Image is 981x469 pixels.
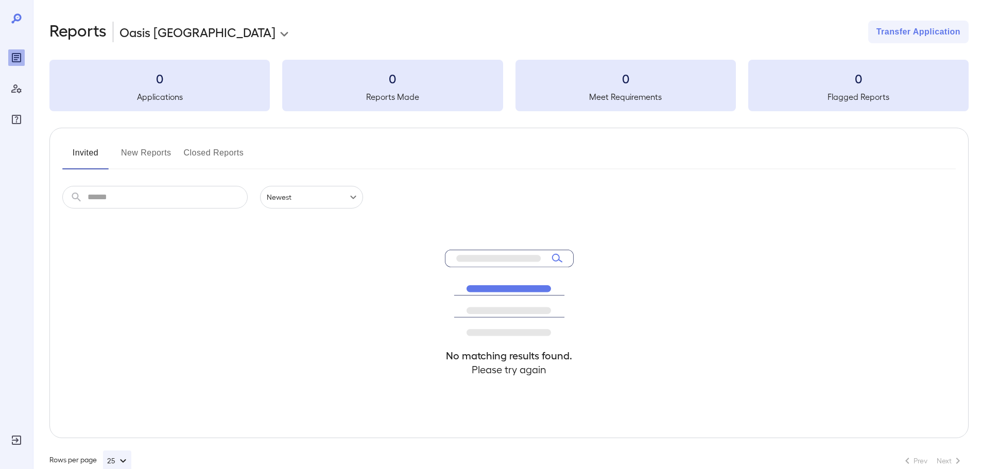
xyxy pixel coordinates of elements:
h4: Please try again [445,362,574,376]
h3: 0 [515,70,736,86]
h3: 0 [282,70,503,86]
h4: No matching results found. [445,349,574,362]
h5: Reports Made [282,91,503,103]
h5: Meet Requirements [515,91,736,103]
p: Oasis [GEOGRAPHIC_DATA] [119,24,276,40]
h3: 0 [748,70,969,86]
div: Log Out [8,432,25,448]
div: Newest [260,186,363,209]
summary: 0Applications0Reports Made0Meet Requirements0Flagged Reports [49,60,969,111]
div: Manage Users [8,80,25,97]
button: New Reports [121,145,171,169]
h5: Applications [49,91,270,103]
button: Invited [62,145,109,169]
h5: Flagged Reports [748,91,969,103]
h2: Reports [49,21,107,43]
button: Transfer Application [868,21,969,43]
div: FAQ [8,111,25,128]
h3: 0 [49,70,270,86]
div: Reports [8,49,25,66]
button: Closed Reports [184,145,244,169]
nav: pagination navigation [897,453,969,469]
